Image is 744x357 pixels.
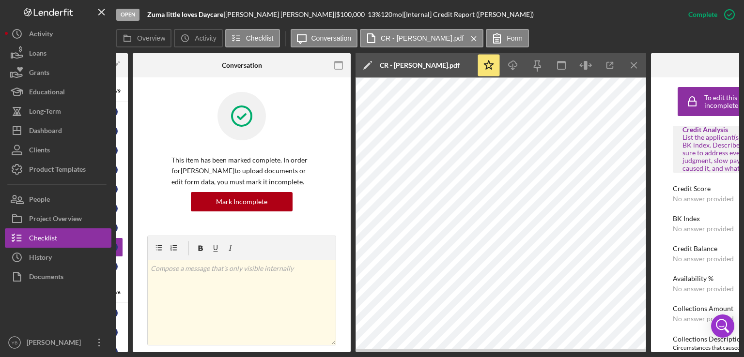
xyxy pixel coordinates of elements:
[195,34,216,42] label: Activity
[360,29,483,47] button: CR - [PERSON_NAME].pdf
[5,190,111,209] button: People
[116,29,171,47] button: Overview
[191,192,293,211] button: Mark Incomplete
[679,5,739,24] button: Complete
[5,121,111,140] button: Dashboard
[5,82,111,102] button: Educational
[380,61,460,69] div: CR - [PERSON_NAME].pdf
[688,5,717,24] div: Complete
[147,10,223,18] b: Zuma little loves Daycare
[216,192,267,211] div: Mark Incomplete
[673,255,734,263] div: No answer provided
[381,34,464,42] label: CR - [PERSON_NAME].pdf
[116,9,139,21] div: Open
[29,82,65,104] div: Educational
[29,248,52,269] div: History
[381,11,402,18] div: 120 mo
[12,340,18,345] text: YB
[137,34,165,42] label: Overview
[29,190,50,211] div: People
[225,29,280,47] button: Checklist
[29,121,62,143] div: Dashboard
[5,267,111,286] button: Documents
[225,11,336,18] div: [PERSON_NAME] [PERSON_NAME] |
[24,333,87,355] div: [PERSON_NAME]
[29,24,53,46] div: Activity
[711,314,734,338] div: Open Intercom Messenger
[147,11,225,18] div: |
[29,140,50,162] div: Clients
[29,228,57,250] div: Checklist
[5,24,111,44] button: Activity
[29,44,46,65] div: Loans
[222,61,262,69] div: Conversation
[29,63,49,85] div: Grants
[5,333,111,352] button: YB[PERSON_NAME]
[673,315,734,323] div: No answer provided
[486,29,529,47] button: Form
[336,10,365,18] span: $100,000
[29,102,61,123] div: Long-Term
[5,140,111,160] button: Clients
[291,29,358,47] button: Conversation
[5,228,111,248] button: Checklist
[29,209,82,231] div: Project Overview
[402,11,534,18] div: | [Internal] Credit Report ([PERSON_NAME])
[673,225,734,233] div: No answer provided
[5,44,111,63] button: Loans
[5,102,111,121] button: Long-Term
[29,267,63,289] div: Documents
[5,63,111,82] button: Grants
[311,34,352,42] label: Conversation
[5,248,111,267] button: History
[5,160,111,179] button: Product Templates
[174,29,222,47] button: Activity
[171,155,312,187] p: This item has been marked complete. In order for [PERSON_NAME] to upload documents or edit form d...
[368,11,381,18] div: 13 %
[29,160,86,181] div: Product Templates
[507,34,523,42] label: Form
[673,195,734,203] div: No answer provided
[5,209,111,228] button: Project Overview
[246,34,274,42] label: Checklist
[673,285,734,293] div: No answer provided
